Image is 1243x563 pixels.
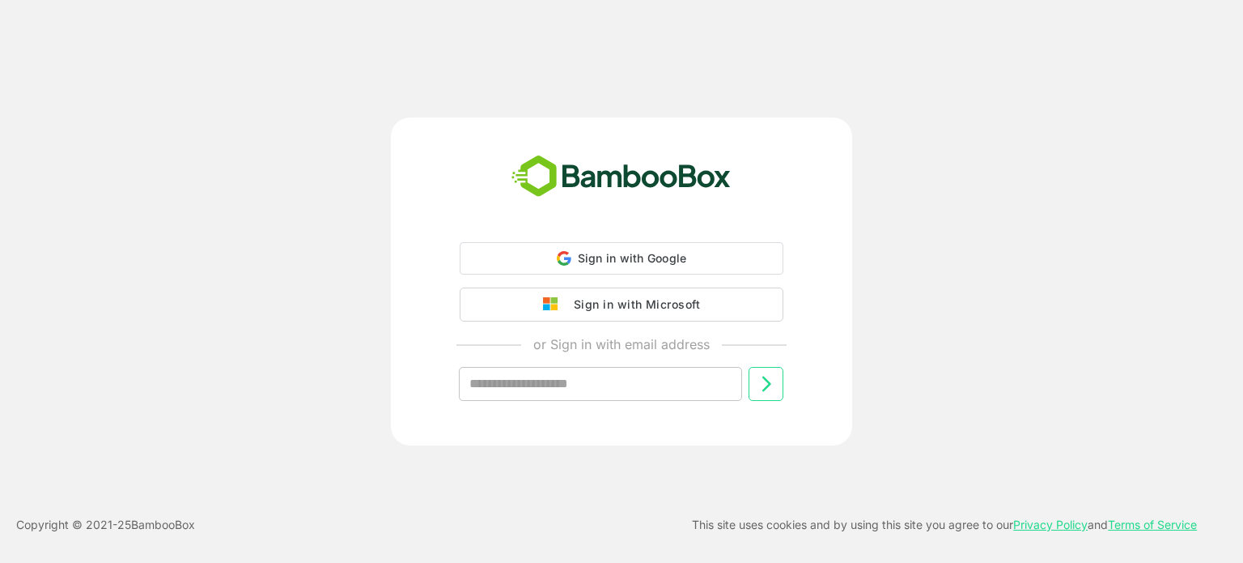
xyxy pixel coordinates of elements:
[578,251,687,265] span: Sign in with Google
[1108,518,1197,531] a: Terms of Service
[1013,518,1088,531] a: Privacy Policy
[566,294,700,315] div: Sign in with Microsoft
[16,515,195,535] p: Copyright © 2021- 25 BambooBox
[533,335,710,354] p: or Sign in with email address
[692,515,1197,535] p: This site uses cookies and by using this site you agree to our and
[503,150,740,203] img: bamboobox
[460,242,783,275] div: Sign in with Google
[460,288,783,322] button: Sign in with Microsoft
[543,297,566,312] img: google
